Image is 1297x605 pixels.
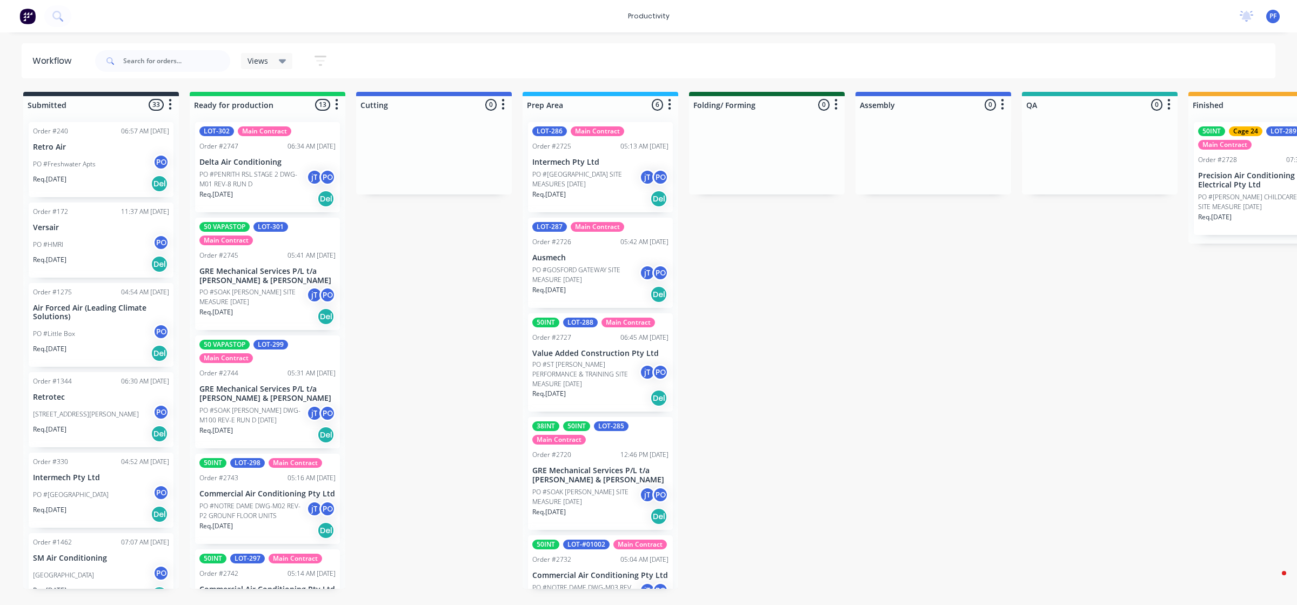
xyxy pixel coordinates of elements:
[19,8,36,24] img: Factory
[123,50,230,72] input: Search for orders...
[623,8,675,24] div: productivity
[1260,568,1286,594] iframe: Intercom live chat
[1269,11,1276,21] span: PF
[32,55,77,68] div: Workflow
[248,55,268,66] span: Views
